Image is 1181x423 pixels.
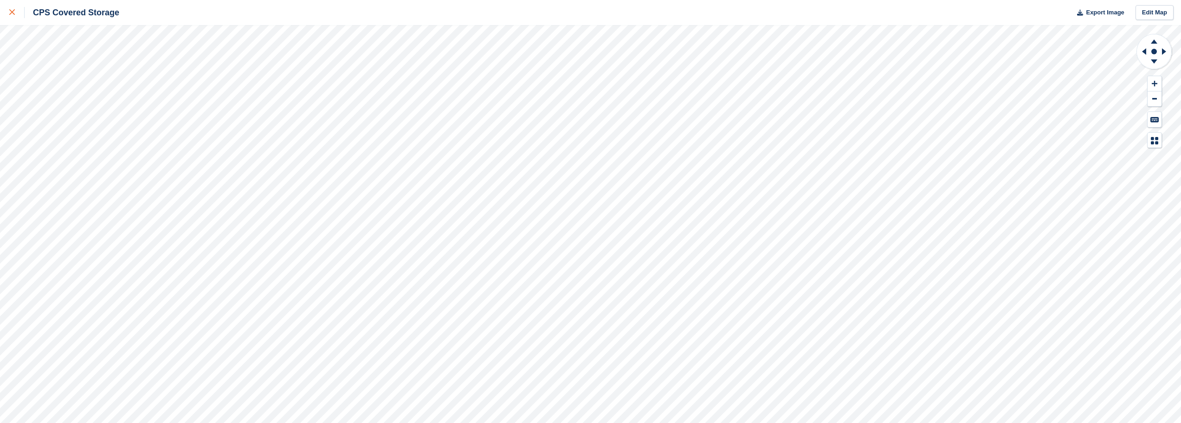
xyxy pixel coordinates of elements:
[1148,112,1162,127] button: Keyboard Shortcuts
[1071,5,1124,20] button: Export Image
[1148,91,1162,107] button: Zoom Out
[1086,8,1124,17] span: Export Image
[25,7,119,18] div: CPS Covered Storage
[1136,5,1174,20] a: Edit Map
[1148,76,1162,91] button: Zoom In
[1148,133,1162,148] button: Map Legend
